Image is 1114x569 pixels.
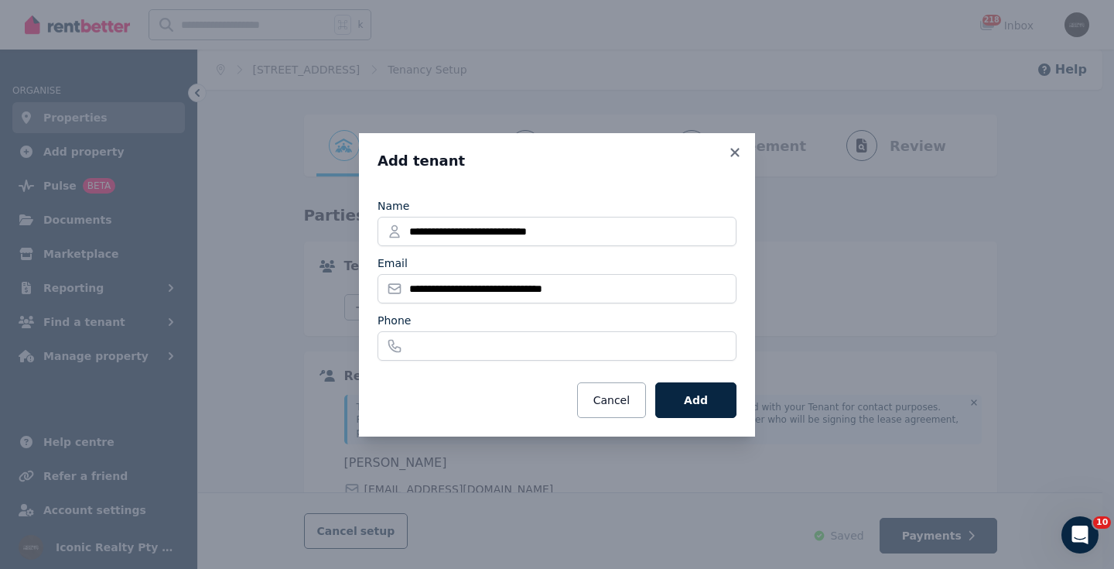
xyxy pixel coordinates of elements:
[378,152,736,170] h3: Add tenant
[577,382,646,418] button: Cancel
[1093,516,1111,529] span: 10
[655,382,736,418] button: Add
[378,313,411,328] label: Phone
[1061,516,1099,554] iframe: Intercom live chat
[378,198,409,214] label: Name
[378,255,408,271] label: Email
